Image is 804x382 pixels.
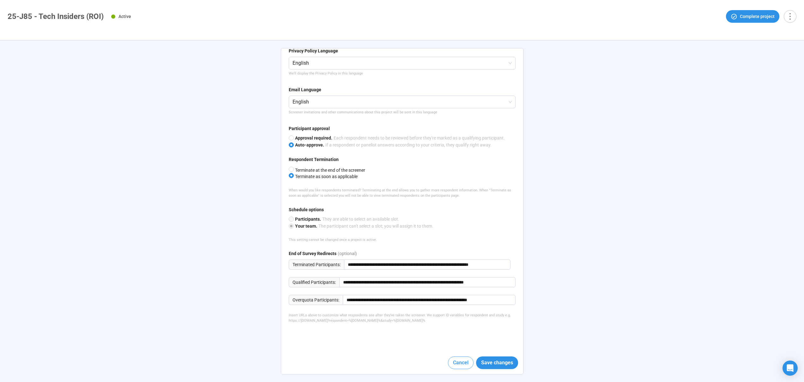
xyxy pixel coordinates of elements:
span: Save changes [481,359,513,367]
button: Save changes [476,356,518,369]
h1: 25-J85 - Tech Insiders (ROI) [8,12,104,21]
div: End of Survey Redirects [289,250,336,257]
div: This setting cannot be changed once a project is active. [289,237,516,242]
span: English [293,96,512,108]
div: (optional) [338,250,357,260]
span: The participant can't select a slot; you will assign it to them. [317,224,433,229]
div: When would you like respondents terminated? Terminating at the end allows you to gather more resp... [289,188,516,199]
span: They are able to select an available slot. [321,217,399,222]
span: Cancel [453,359,468,367]
span: English [293,57,512,69]
span: Each respondent needs to be reviewed before they're marked as a qualifying participant. [332,135,505,140]
span: Active [118,14,131,19]
span: more [786,12,794,21]
span: Terminate as soon as applicable [294,174,358,179]
button: more [784,10,796,23]
div: Respondent Termination [289,156,339,163]
div: Open Intercom Messenger [783,361,798,376]
div: Insert URLs above to customize what respondents see after they've taken the screener. We support ... [289,313,516,324]
span: Participants. [295,217,321,222]
div: We'll display the Privacy Policy in this language [289,71,516,76]
span: If a respondent or panelist answers according to your criteria, they qualify right away. [324,142,492,147]
span: Terminated Participants: [289,260,344,270]
span: Overquota Participants: [289,295,343,305]
span: Terminate at the end of the screener [294,168,365,173]
button: Cancel [448,356,474,369]
div: Schedule options [289,206,324,213]
span: Complete project [740,13,775,20]
span: Auto-approve. [295,142,324,147]
span: Your team. [295,224,317,229]
button: Complete project [726,10,779,23]
div: Privacy Policy Language [289,47,338,54]
div: Screener invitations and other communications about this project will be sent in this language [289,110,516,115]
div: Participant approval [289,125,330,132]
span: Qualified Participants: [289,277,339,287]
span: Approval required. [295,135,332,140]
div: Email Language [289,86,321,93]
